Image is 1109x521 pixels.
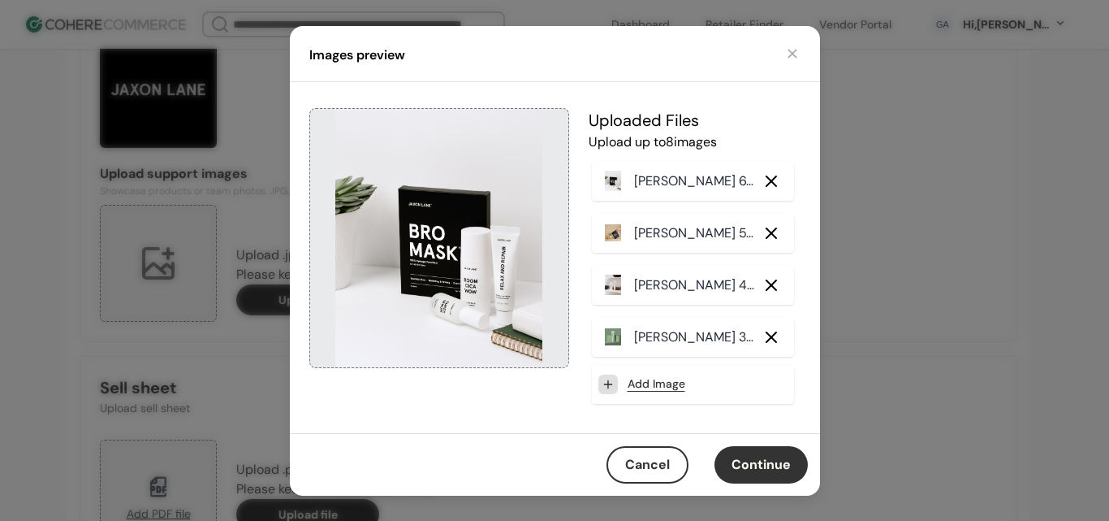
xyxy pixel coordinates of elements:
h4: Images preview [309,46,405,65]
button: Continue [714,446,808,484]
button: Cancel [606,446,688,484]
p: [PERSON_NAME] 5_5d93bd_.jpg [634,224,758,243]
h5: Uploaded File s [589,108,797,132]
p: Upload up to 8 image s [589,132,797,152]
p: [PERSON_NAME] 6_507f08_.jpg [634,171,758,191]
p: [PERSON_NAME] 3_428695_.jpg [634,328,758,347]
a: Add Image [628,376,685,393]
p: [PERSON_NAME] 4_63c5d8_.jpg [634,276,758,295]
